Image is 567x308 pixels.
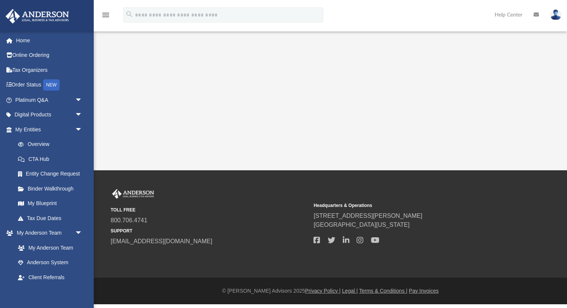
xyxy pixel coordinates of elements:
[10,196,90,211] a: My Blueprint
[5,122,94,137] a: My Entitiesarrow_drop_down
[111,217,147,223] a: 800.706.4741
[305,288,341,294] a: Privacy Policy |
[10,167,94,182] a: Entity Change Request
[5,62,94,77] a: Tax Organizers
[10,181,94,196] a: Binder Walkthrough
[10,255,90,270] a: Anderson System
[550,9,561,20] img: User Pic
[5,33,94,48] a: Home
[75,226,90,241] span: arrow_drop_down
[111,228,308,234] small: SUPPORT
[5,48,94,63] a: Online Ordering
[5,107,94,122] a: Digital Productsarrow_drop_down
[10,270,90,285] a: Client Referrals
[313,222,409,228] a: [GEOGRAPHIC_DATA][US_STATE]
[43,79,60,91] div: NEW
[313,202,511,209] small: Headquarters & Operations
[101,10,110,19] i: menu
[125,10,133,18] i: search
[3,9,71,24] img: Anderson Advisors Platinum Portal
[111,207,308,213] small: TOLL FREE
[10,211,94,226] a: Tax Due Dates
[409,288,438,294] a: Pay Invoices
[111,189,156,199] img: Anderson Advisors Platinum Portal
[94,287,567,295] div: © [PERSON_NAME] Advisors 2025
[75,92,90,108] span: arrow_drop_down
[5,226,90,241] a: My Anderson Teamarrow_drop_down
[111,238,212,244] a: [EMAIL_ADDRESS][DOMAIN_NAME]
[75,122,90,137] span: arrow_drop_down
[10,240,86,255] a: My Anderson Team
[101,14,110,19] a: menu
[5,92,94,107] a: Platinum Q&Aarrow_drop_down
[75,107,90,123] span: arrow_drop_down
[5,77,94,93] a: Order StatusNEW
[10,137,94,152] a: Overview
[313,213,422,219] a: [STREET_ADDRESS][PERSON_NAME]
[10,152,94,167] a: CTA Hub
[359,288,408,294] a: Terms & Conditions |
[342,288,358,294] a: Legal |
